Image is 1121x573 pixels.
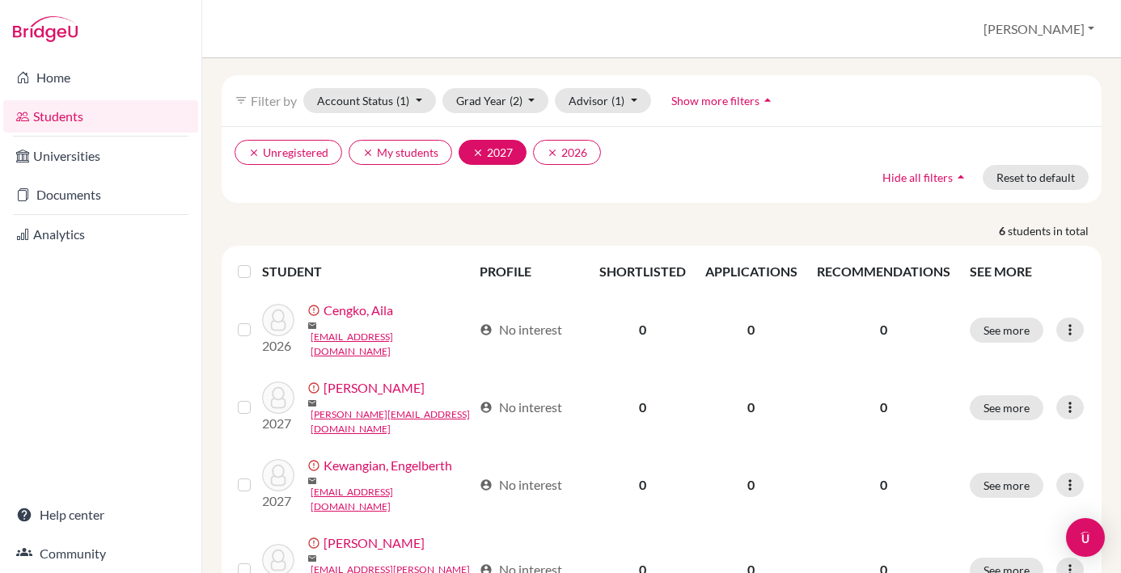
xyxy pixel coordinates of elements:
[658,88,789,113] button: Show more filtersarrow_drop_up
[480,478,493,491] span: account_circle
[510,94,522,107] span: (2)
[983,165,1089,190] button: Reset to default
[13,16,78,42] img: Bridge-U
[970,395,1043,420] button: See more
[262,304,294,336] img: Cengko, Aila
[970,473,1043,498] button: See more
[590,446,696,524] td: 0
[817,475,950,495] p: 0
[671,94,759,107] span: Show more filters
[248,147,260,158] i: clear
[311,330,472,359] a: [EMAIL_ADDRESS][DOMAIN_NAME]
[396,94,409,107] span: (1)
[235,140,342,165] button: clearUnregistered
[590,252,696,291] th: SHORTLISTED
[303,88,436,113] button: Account Status(1)
[307,304,324,317] span: error_outline
[696,252,807,291] th: APPLICATIONS
[3,140,198,172] a: Universities
[307,459,324,472] span: error_outline
[555,88,651,113] button: Advisor(1)
[611,94,624,107] span: (1)
[696,446,807,524] td: 0
[480,401,493,414] span: account_circle
[311,485,472,514] a: [EMAIL_ADDRESS][DOMAIN_NAME]
[311,407,472,436] a: [PERSON_NAME][EMAIL_ADDRESS][DOMAIN_NAME]
[3,100,198,133] a: Students
[262,252,470,291] th: STUDENT
[696,369,807,446] td: 0
[882,171,953,184] span: Hide all filters
[470,252,590,291] th: PROFILE
[817,398,950,417] p: 0
[953,169,969,185] i: arrow_drop_up
[480,398,562,417] div: No interest
[869,165,983,190] button: Hide all filtersarrow_drop_up
[759,92,776,108] i: arrow_drop_up
[590,291,696,369] td: 0
[307,554,317,563] span: mail
[533,140,601,165] button: clear2026
[3,61,198,94] a: Home
[480,323,493,336] span: account_circle
[960,252,1095,291] th: SEE MORE
[262,414,294,433] p: 2027
[251,93,297,108] span: Filter by
[807,252,960,291] th: RECOMMENDATIONS
[547,147,558,158] i: clear
[696,291,807,369] td: 0
[307,398,317,408] span: mail
[324,533,425,553] a: [PERSON_NAME]
[970,318,1043,343] button: See more
[324,378,425,398] a: [PERSON_NAME]
[307,321,317,331] span: mail
[262,381,294,414] img: Ginting, Karen
[976,14,1102,44] button: [PERSON_NAME]
[3,218,198,251] a: Analytics
[459,140,527,165] button: clear2027
[817,320,950,339] p: 0
[324,456,452,475] a: Kewangian, Engelberth
[1008,222,1102,239] span: students in total
[999,222,1008,239] strong: 6
[590,369,696,446] td: 0
[349,140,452,165] button: clearMy students
[362,147,374,158] i: clear
[307,537,324,550] span: error_outline
[262,336,294,356] p: 2026
[262,459,294,491] img: Kewangian, Engelberth
[442,88,549,113] button: Grad Year(2)
[3,537,198,570] a: Community
[1066,518,1105,557] div: Open Intercom Messenger
[3,179,198,211] a: Documents
[472,147,484,158] i: clear
[480,475,562,495] div: No interest
[307,381,324,394] span: error_outline
[3,499,198,531] a: Help center
[235,94,247,107] i: filter_list
[262,491,294,511] p: 2027
[307,476,317,486] span: mail
[480,320,562,339] div: No interest
[324,301,393,320] a: Cengko, Aila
